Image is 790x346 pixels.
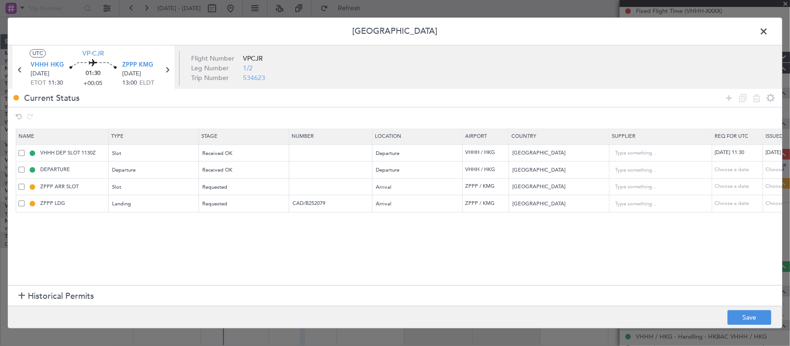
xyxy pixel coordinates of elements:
[715,133,748,140] span: Req For Utc
[615,197,698,211] input: Type something...
[615,163,698,177] input: Type something...
[615,180,698,194] input: Type something...
[715,149,763,157] div: [DATE] 11:30
[8,18,782,45] header: [GEOGRAPHIC_DATA]
[612,133,635,140] span: Supplier
[715,200,763,208] div: Choose a date
[728,310,771,325] button: Save
[615,147,698,161] input: Type something...
[715,183,763,191] div: Choose a date
[715,166,763,174] div: Choose a date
